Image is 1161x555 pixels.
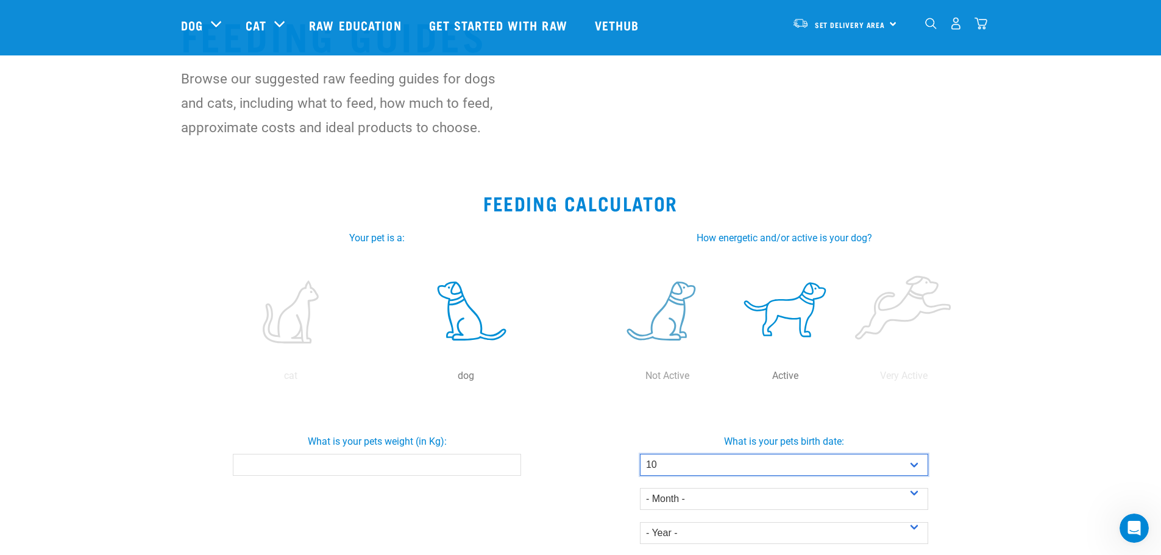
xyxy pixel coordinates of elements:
a: Vethub [583,1,655,49]
span: Set Delivery Area [815,23,886,27]
img: van-moving.png [792,18,809,29]
label: What is your pets weight (in Kg): [171,434,583,449]
h2: Feeding Calculator [15,192,1146,214]
p: Very Active [847,369,960,383]
label: What is your pets birth date: [578,434,990,449]
a: Get started with Raw [417,1,583,49]
p: Not Active [611,369,724,383]
img: home-icon@2x.png [975,17,987,30]
p: dog [381,369,551,383]
label: Your pet is a: [188,231,566,246]
iframe: Intercom live chat [1120,514,1149,543]
p: Browse our suggested raw feeding guides for dogs and cats, including what to feed, how much to fe... [181,66,501,140]
label: How energetic and/or active is your dog? [595,231,973,246]
a: Cat [246,16,266,34]
p: cat [206,369,376,383]
a: Raw Education [297,1,416,49]
p: Active [729,369,842,383]
img: user.png [950,17,962,30]
a: Dog [181,16,203,34]
img: home-icon-1@2x.png [925,18,937,29]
